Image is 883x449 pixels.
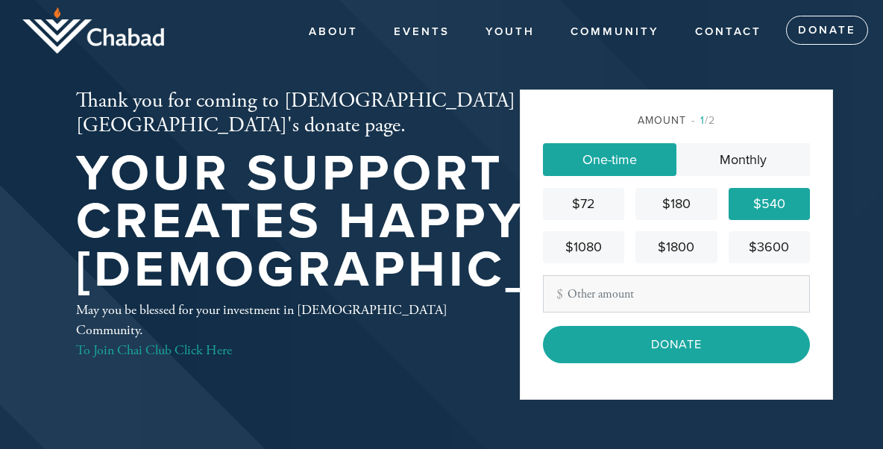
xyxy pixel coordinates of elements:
[549,194,618,214] div: $72
[76,342,232,359] a: To Join Chai Club Click Here
[641,194,711,214] div: $180
[543,275,810,313] input: Other amount
[76,89,716,139] h2: Thank you for coming to [DEMOGRAPHIC_DATA][GEOGRAPHIC_DATA]'s donate page.
[700,114,705,127] span: 1
[22,7,164,54] img: logo_half.png
[635,188,717,220] a: $180
[543,113,810,128] div: Amount
[735,237,804,257] div: $3600
[474,18,546,46] a: YOUTH
[549,237,618,257] div: $1080
[786,16,868,45] a: Donate
[729,231,810,263] a: $3600
[691,114,715,127] span: /2
[559,18,670,46] a: COMMUNITY
[383,18,461,46] a: Events
[543,231,624,263] a: $1080
[729,188,810,220] a: $540
[735,194,804,214] div: $540
[543,188,624,220] a: $72
[676,143,810,176] a: Monthly
[543,143,676,176] a: One-time
[298,18,369,46] a: About
[76,300,471,360] div: May you be blessed for your investment in [DEMOGRAPHIC_DATA] Community.
[76,150,716,295] h1: Your support creates happy [DEMOGRAPHIC_DATA]!
[543,326,810,363] input: Donate
[635,231,717,263] a: $1800
[641,237,711,257] div: $1800
[684,18,773,46] a: Contact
